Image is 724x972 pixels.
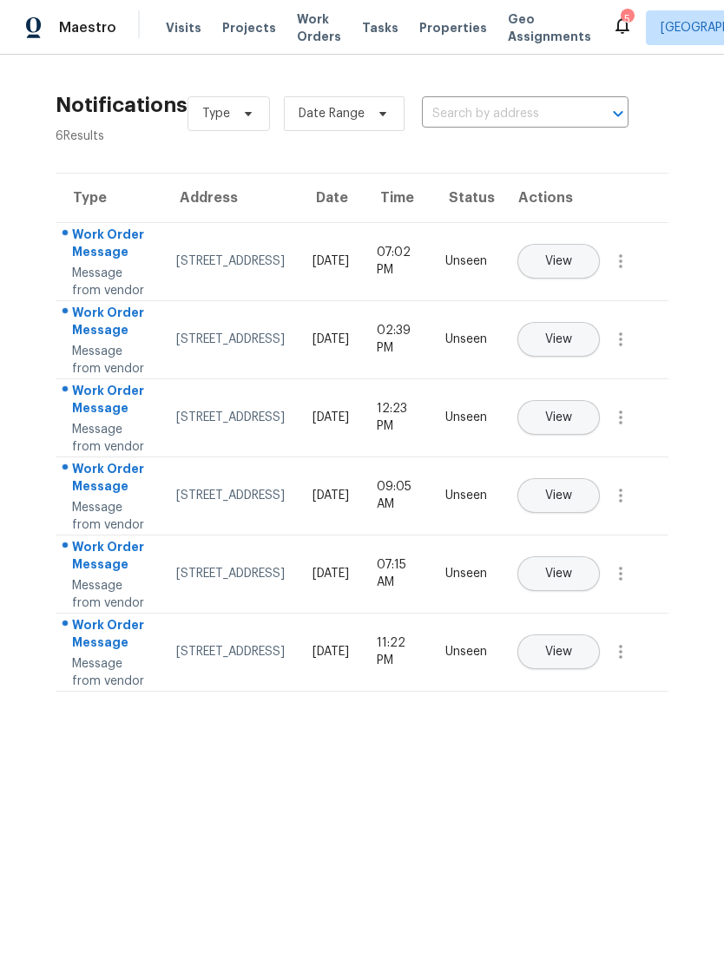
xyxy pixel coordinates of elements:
[56,128,188,145] div: 6 Results
[517,322,600,357] button: View
[313,253,349,270] div: [DATE]
[431,174,501,222] th: Status
[362,22,398,34] span: Tasks
[72,343,148,378] div: Message from vendor
[445,331,487,348] div: Unseen
[419,19,487,36] span: Properties
[313,331,349,348] div: [DATE]
[72,460,148,499] div: Work Order Message
[606,102,630,126] button: Open
[508,10,591,45] span: Geo Assignments
[72,421,148,456] div: Message from vendor
[297,10,341,45] span: Work Orders
[72,499,148,534] div: Message from vendor
[72,226,148,265] div: Work Order Message
[517,400,600,435] button: View
[56,174,162,222] th: Type
[176,487,285,504] div: [STREET_ADDRESS]
[377,478,418,513] div: 09:05 AM
[176,331,285,348] div: [STREET_ADDRESS]
[72,382,148,421] div: Work Order Message
[545,333,572,346] span: View
[445,253,487,270] div: Unseen
[517,478,600,513] button: View
[545,568,572,581] span: View
[422,101,580,128] input: Search by address
[517,244,600,279] button: View
[72,577,148,612] div: Message from vendor
[59,19,116,36] span: Maestro
[313,643,349,660] div: [DATE]
[377,244,418,279] div: 07:02 PM
[545,411,572,424] span: View
[222,19,276,36] span: Projects
[377,400,418,435] div: 12:23 PM
[501,174,668,222] th: Actions
[176,409,285,426] div: [STREET_ADDRESS]
[72,655,148,690] div: Message from vendor
[72,538,148,577] div: Work Order Message
[545,646,572,659] span: View
[445,409,487,426] div: Unseen
[377,556,418,591] div: 07:15 AM
[176,565,285,582] div: [STREET_ADDRESS]
[363,174,431,222] th: Time
[299,174,363,222] th: Date
[445,565,487,582] div: Unseen
[166,19,201,36] span: Visits
[377,634,418,669] div: 11:22 PM
[313,487,349,504] div: [DATE]
[299,105,365,122] span: Date Range
[176,643,285,660] div: [STREET_ADDRESS]
[377,322,418,357] div: 02:39 PM
[517,634,600,669] button: View
[72,616,148,655] div: Work Order Message
[313,565,349,582] div: [DATE]
[162,174,299,222] th: Address
[445,487,487,504] div: Unseen
[313,409,349,426] div: [DATE]
[545,255,572,268] span: View
[545,489,572,502] span: View
[72,304,148,343] div: Work Order Message
[621,10,633,28] div: 5
[56,96,188,114] h2: Notifications
[72,265,148,299] div: Message from vendor
[517,556,600,591] button: View
[445,643,487,660] div: Unseen
[176,253,285,270] div: [STREET_ADDRESS]
[202,105,230,122] span: Type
